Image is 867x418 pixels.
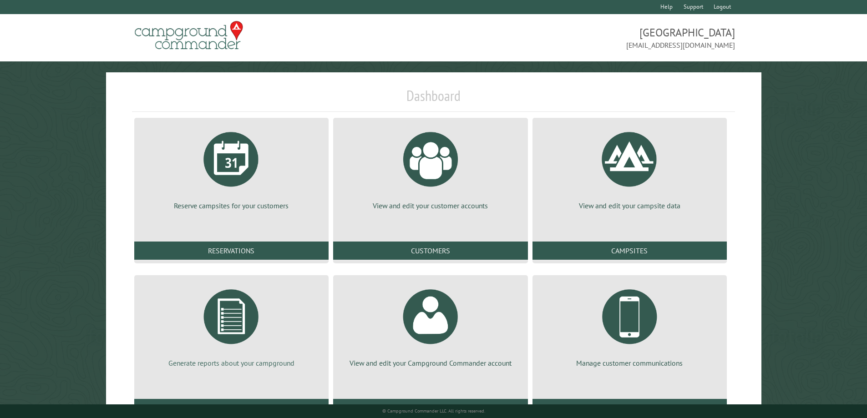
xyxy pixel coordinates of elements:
p: Reserve campsites for your customers [145,201,318,211]
a: Campsites [532,242,727,260]
p: View and edit your customer accounts [344,201,517,211]
h1: Dashboard [132,87,735,112]
p: View and edit your Campground Commander account [344,358,517,368]
a: Reservations [134,242,329,260]
small: © Campground Commander LLC. All rights reserved. [382,408,485,414]
a: Account [333,399,527,417]
a: Reports [134,399,329,417]
a: Communications [532,399,727,417]
a: View and edit your customer accounts [344,125,517,211]
a: View and edit your Campground Commander account [344,282,517,368]
a: Reserve campsites for your customers [145,125,318,211]
a: Customers [333,242,527,260]
p: View and edit your campsite data [543,201,716,211]
img: Campground Commander [132,18,246,53]
a: Generate reports about your campground [145,282,318,368]
p: Manage customer communications [543,358,716,368]
a: Manage customer communications [543,282,716,368]
a: View and edit your campsite data [543,125,716,211]
p: Generate reports about your campground [145,358,318,368]
span: [GEOGRAPHIC_DATA] [EMAIL_ADDRESS][DOMAIN_NAME] [434,25,735,50]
